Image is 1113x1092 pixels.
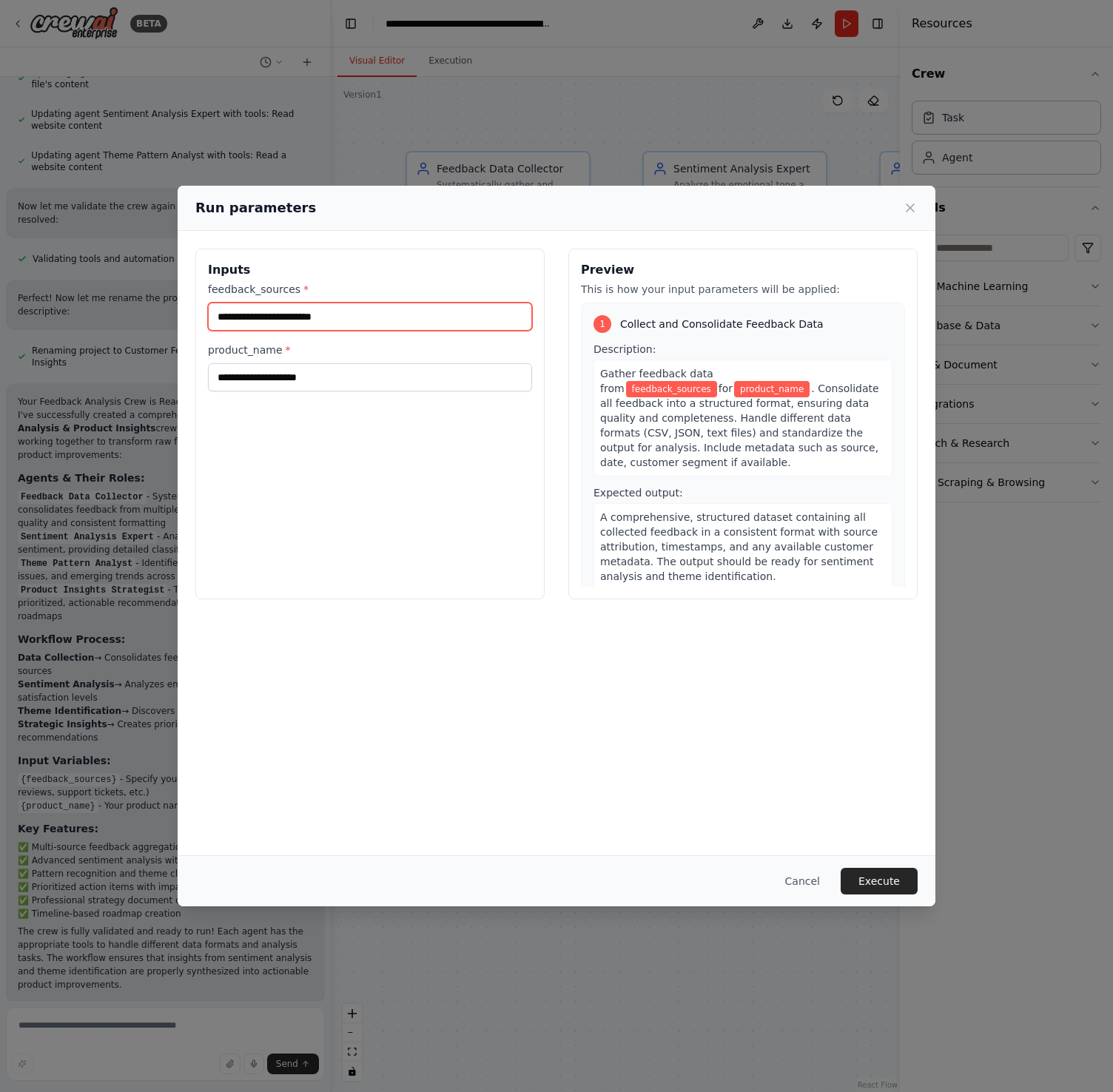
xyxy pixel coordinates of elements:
button: Execute [841,868,918,894]
span: . Consolidate all feedback into a structured format, ensuring data quality and completeness. Hand... [600,382,879,468]
span: Collect and Consolidate Feedback Data [620,317,824,331]
label: feedback_sources [208,282,532,297]
span: Variable: feedback_sources [626,381,717,397]
span: Expected output: [594,487,683,499]
span: Description: [594,343,656,355]
h2: Run parameters [195,198,316,218]
div: 1 [594,315,611,333]
button: Cancel [773,868,832,894]
p: This is how your input parameters will be applied: [581,282,905,297]
span: Gather feedback data from [600,368,713,394]
span: for [719,382,733,394]
span: A comprehensive, structured dataset containing all collected feedback in a consistent format with... [600,511,878,582]
span: Variable: product_name [734,381,810,397]
label: product_name [208,343,532,357]
h3: Inputs [208,261,532,279]
h3: Preview [581,261,905,279]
